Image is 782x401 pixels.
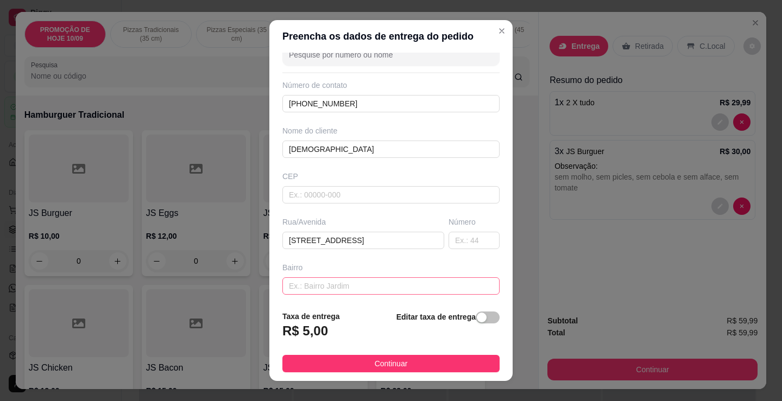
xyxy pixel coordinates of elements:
[282,186,500,203] input: Ex.: 00000-000
[449,232,500,249] input: Ex.: 44
[282,312,340,321] strong: Taxa de entrega
[282,95,500,112] input: Ex.: (11) 9 8888-9999
[449,217,500,227] div: Número
[282,355,500,372] button: Continuar
[493,22,510,40] button: Close
[289,49,463,60] input: Busque pelo cliente
[282,125,500,136] div: Nome do cliente
[375,358,408,370] span: Continuar
[282,277,500,295] input: Ex.: Bairro Jardim
[282,141,500,158] input: Ex.: João da Silva
[269,20,513,53] header: Preencha os dados de entrega do pedido
[282,217,444,227] div: Rua/Avenida
[282,262,500,273] div: Bairro
[396,313,476,321] strong: Editar taxa de entrega
[282,322,328,340] h3: R$ 5,00
[282,232,444,249] input: Ex.: Rua Oscar Freire
[282,171,500,182] div: CEP
[282,80,500,91] div: Número de contato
